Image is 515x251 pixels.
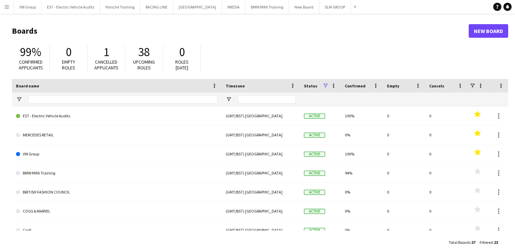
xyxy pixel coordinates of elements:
a: CogX [16,221,218,240]
span: Active [304,171,325,176]
a: VW Group [16,145,218,164]
span: Upcoming roles [133,59,155,71]
button: New Board [289,0,319,14]
span: 37 [471,240,476,245]
input: Board name Filter Input [28,95,218,103]
button: SLM GROUP [319,0,351,14]
div: 0 [425,106,467,125]
span: Empty roles [62,59,75,71]
button: BMW MINI Training [245,0,289,14]
div: 0 [383,202,425,220]
div: (GMT/BST) [GEOGRAPHIC_DATA] [222,202,300,220]
button: VW Group [14,0,42,14]
div: : [480,236,498,249]
div: (GMT/BST) [GEOGRAPHIC_DATA] [222,221,300,239]
div: 0 [425,202,467,220]
div: 0 [383,125,425,144]
span: Filtered [480,240,493,245]
div: (GMT/BST) [GEOGRAPHIC_DATA] [222,183,300,201]
button: IMEDIA [222,0,245,14]
span: 0 [66,45,71,60]
div: (GMT/BST) [GEOGRAPHIC_DATA] [222,125,300,144]
button: Porsche Training [100,0,140,14]
div: 0 [383,164,425,182]
div: 0 [425,183,467,201]
span: Total Boards [449,240,470,245]
h1: Boards [12,26,469,36]
input: Timezone Filter Input [238,95,296,103]
span: 1 [103,45,109,60]
a: New Board [469,24,508,38]
button: Open Filter Menu [16,96,22,102]
span: Roles [DATE] [175,59,189,71]
span: 23 [494,240,498,245]
button: [GEOGRAPHIC_DATA] [173,0,222,14]
span: Status [304,83,317,88]
div: 0 [425,164,467,182]
span: Timezone [226,83,245,88]
span: Confirmed applicants [19,59,43,71]
button: RACING LINE [140,0,173,14]
span: Cancels [429,83,444,88]
button: Open Filter Menu [226,96,232,102]
div: 0 [425,221,467,239]
span: Empty [387,83,399,88]
div: 0% [341,221,383,239]
span: Board name [16,83,39,88]
span: Active [304,190,325,195]
div: : [449,236,476,249]
div: 0 [425,125,467,144]
div: 0 [383,145,425,163]
div: 0 [383,221,425,239]
a: BMW MINI Training [16,164,218,183]
a: EST - Electric Vehicle Audits [16,106,218,125]
span: Active [304,209,325,214]
div: (GMT/BST) [GEOGRAPHIC_DATA] [222,164,300,182]
a: BRITISH FASHION COUNCIL [16,183,218,202]
div: 100% [341,106,383,125]
span: Cancelled applicants [94,59,118,71]
span: 0 [179,45,185,60]
span: Confirmed [345,83,366,88]
span: Active [304,228,325,233]
div: 0% [341,183,383,201]
a: MERCEDES RETAIL [16,125,218,145]
span: Active [304,114,325,119]
span: Active [304,133,325,138]
div: 0 [425,145,467,163]
button: EST - Electric Vehicle Audits [42,0,100,14]
div: 100% [341,145,383,163]
div: (GMT/BST) [GEOGRAPHIC_DATA] [222,106,300,125]
div: 0 [383,183,425,201]
div: 94% [341,164,383,182]
span: 38 [138,45,150,60]
div: (GMT/BST) [GEOGRAPHIC_DATA] [222,145,300,163]
div: 0 [383,106,425,125]
span: 99% [20,45,41,60]
a: COGS & MARVEL [16,202,218,221]
div: 0% [341,202,383,220]
div: 0% [341,125,383,144]
span: Active [304,152,325,157]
